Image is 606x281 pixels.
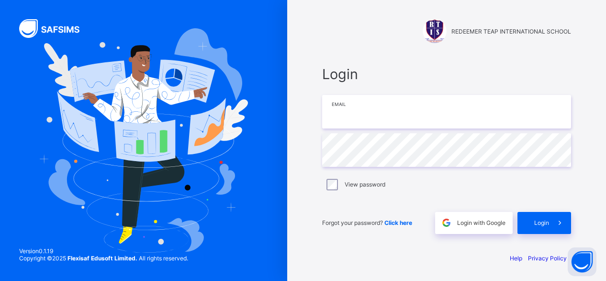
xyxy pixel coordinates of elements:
a: Click here [384,219,412,226]
strong: Flexisaf Edusoft Limited. [67,255,137,262]
button: Open asap [568,247,596,276]
span: Login [322,66,571,82]
span: REDEEMER TEAP INTERNATIONAL SCHOOL [451,28,571,35]
img: google.396cfc9801f0270233282035f929180a.svg [441,217,452,228]
a: Privacy Policy [528,255,567,262]
label: View password [345,181,385,188]
span: Forgot your password? [322,219,412,226]
span: Version 0.1.19 [19,247,188,255]
img: Hero Image [39,28,248,253]
img: SAFSIMS Logo [19,19,91,38]
span: Copyright © 2025 All rights reserved. [19,255,188,262]
span: Login [534,219,549,226]
span: Login with Google [457,219,505,226]
a: Help [510,255,522,262]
